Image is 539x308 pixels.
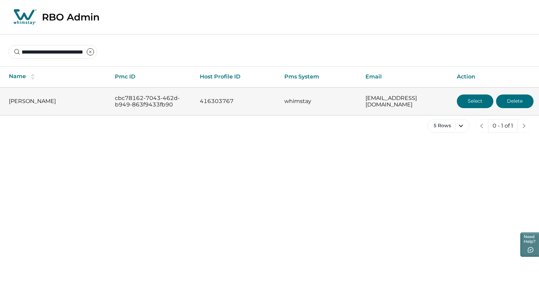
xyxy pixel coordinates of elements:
[200,98,273,105] p: 416303767
[84,45,97,59] button: clear input
[284,98,355,105] p: whimstay
[9,98,104,105] p: [PERSON_NAME]
[365,95,446,108] p: [EMAIL_ADDRESS][DOMAIN_NAME]
[493,122,513,129] p: 0 - 1 of 1
[279,67,360,87] th: Pms System
[26,73,40,80] button: sorting
[457,94,493,108] button: Select
[517,119,531,133] button: next page
[42,11,100,23] p: RBO Admin
[428,119,469,133] button: 5 Rows
[115,95,189,108] p: cbc78162-7043-462d-b949-863f9433fb90
[109,67,194,87] th: Pmc ID
[360,67,451,87] th: Email
[194,67,279,87] th: Host Profile ID
[451,67,539,87] th: Action
[475,119,489,133] button: previous page
[496,94,534,108] button: Delete
[488,119,518,133] button: 0 - 1 of 1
